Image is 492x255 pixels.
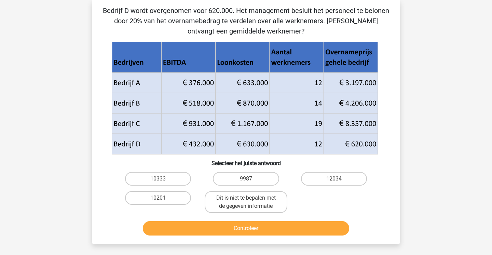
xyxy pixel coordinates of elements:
[103,5,389,36] p: Bedrijf D wordt overgenomen voor 620.000. Het management besluit het personeel te belonen door 20...
[213,172,279,186] label: 9987
[103,155,389,166] h6: Selecteer het juiste antwoord
[205,191,287,213] label: Dit is niet te bepalen met de gegeven informatie
[125,172,191,186] label: 10333
[143,221,350,236] button: Controleer
[125,191,191,205] label: 10201
[301,172,367,186] label: 12034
